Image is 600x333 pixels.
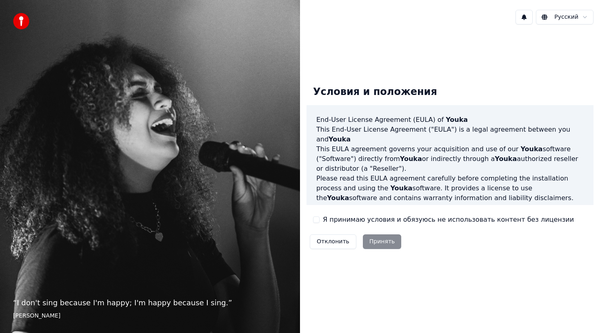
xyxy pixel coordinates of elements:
button: Отклонить [310,234,356,249]
span: Youka [495,155,517,163]
span: Youka [329,135,351,143]
p: This EULA agreement governs your acquisition and use of our software ("Software") directly from o... [316,144,584,174]
span: Youka [390,184,412,192]
span: Youka [520,145,542,153]
p: Please read this EULA agreement carefully before completing the installation process and using th... [316,174,584,203]
label: Я принимаю условия и обязуюсь не использовать контент без лицензии [323,215,574,225]
p: This End-User License Agreement ("EULA") is a legal agreement between you and [316,125,584,144]
span: Youka [446,116,468,123]
img: youka [13,13,29,29]
span: Youka [400,155,422,163]
p: “ I don't sing because I'm happy; I'm happy because I sing. ” [13,297,287,309]
h3: End-User License Agreement (EULA) of [316,115,584,125]
span: Youka [432,204,454,212]
div: Условия и положения [307,79,444,105]
footer: [PERSON_NAME] [13,312,287,320]
span: Youka [327,194,349,202]
p: If you register for a free trial of the software, this EULA agreement will also govern that trial... [316,203,584,242]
